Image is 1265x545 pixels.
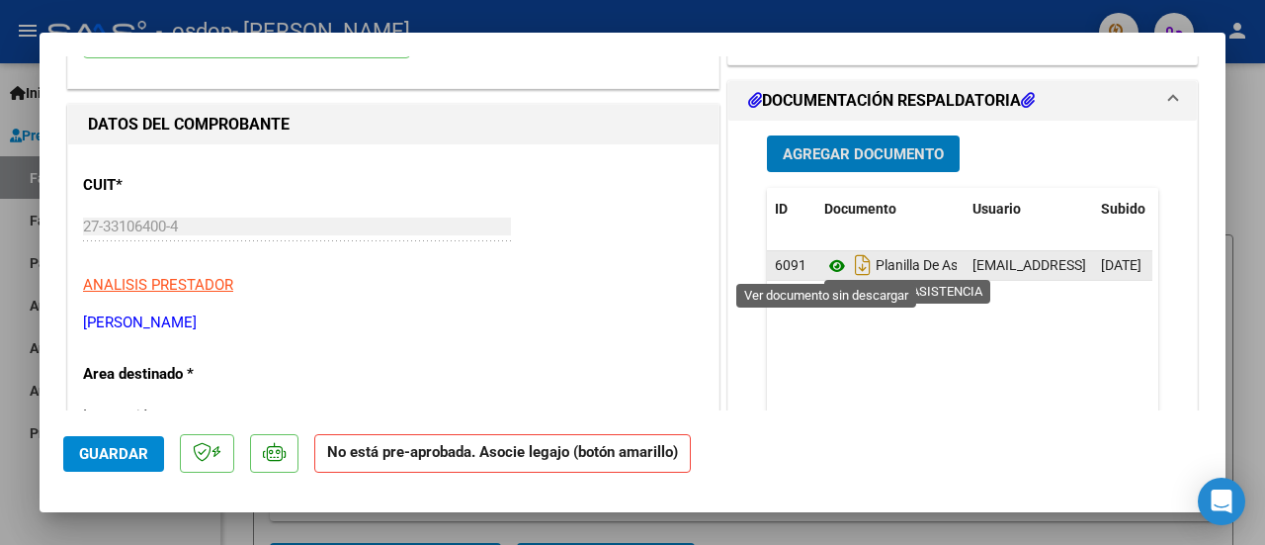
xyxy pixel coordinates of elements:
datatable-header-cell: Documento [816,188,965,230]
span: ANALISIS PRESTADOR [83,276,233,294]
i: Descargar documento [850,249,876,281]
span: Usuario [972,201,1021,217]
span: Agregar Documento [783,145,944,163]
span: ID [775,201,788,217]
span: Guardar [79,445,148,463]
button: Guardar [63,436,164,472]
datatable-header-cell: Usuario [965,188,1093,230]
span: Documento [824,201,896,217]
p: Area destinado * [83,363,269,386]
h1: DOCUMENTACIÓN RESPALDATORIA [748,89,1035,113]
span: [DATE] [1101,257,1141,273]
span: Integración [83,407,157,424]
p: [PERSON_NAME] [83,312,704,334]
mat-expansion-panel-header: DOCUMENTACIÓN RESPALDATORIA [728,81,1197,121]
datatable-header-cell: ID [767,188,816,230]
span: Planilla De Asistencia [824,258,1005,274]
div: Open Intercom Messenger [1198,478,1245,525]
strong: DATOS DEL COMPROBANTE [88,115,290,134]
div: DOCUMENTACIÓN RESPALDATORIA [728,121,1197,531]
span: 6091 [775,257,806,273]
span: Subido [1101,201,1145,217]
p: CUIT [83,174,269,197]
datatable-header-cell: Subido [1093,188,1192,230]
button: Agregar Documento [767,136,960,172]
strong: No está pre-aprobada. Asocie legajo (botón amarillo) [314,434,691,473]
